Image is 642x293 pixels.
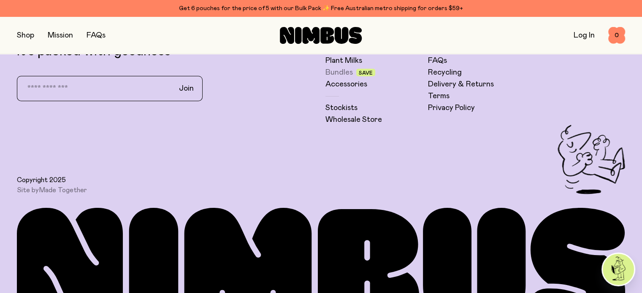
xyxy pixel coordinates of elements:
button: Join [172,80,200,97]
span: Save [359,70,373,75]
div: Get 6 pouches for the price of 5 with our Bulk Pack ✨ Free Australian metro shipping for orders $59+ [17,3,625,13]
a: Stockists [325,103,358,113]
a: Terms [428,91,450,101]
a: Mission [48,32,73,39]
span: Site by [17,186,87,194]
span: Join [179,83,194,94]
a: FAQs [87,32,106,39]
img: agent [603,254,634,285]
a: Bundles [325,67,353,78]
a: Made Together [39,187,87,194]
a: Privacy Policy [428,103,475,113]
a: Delivery & Returns [428,79,494,89]
button: 0 [608,27,625,44]
a: Log In [574,32,595,39]
span: Copyright 2025 [17,176,66,184]
a: Accessories [325,79,367,89]
a: Recycling [428,67,462,78]
a: Plant Milks [325,56,362,66]
a: FAQs [428,56,447,66]
a: Wholesale Store [325,115,382,125]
